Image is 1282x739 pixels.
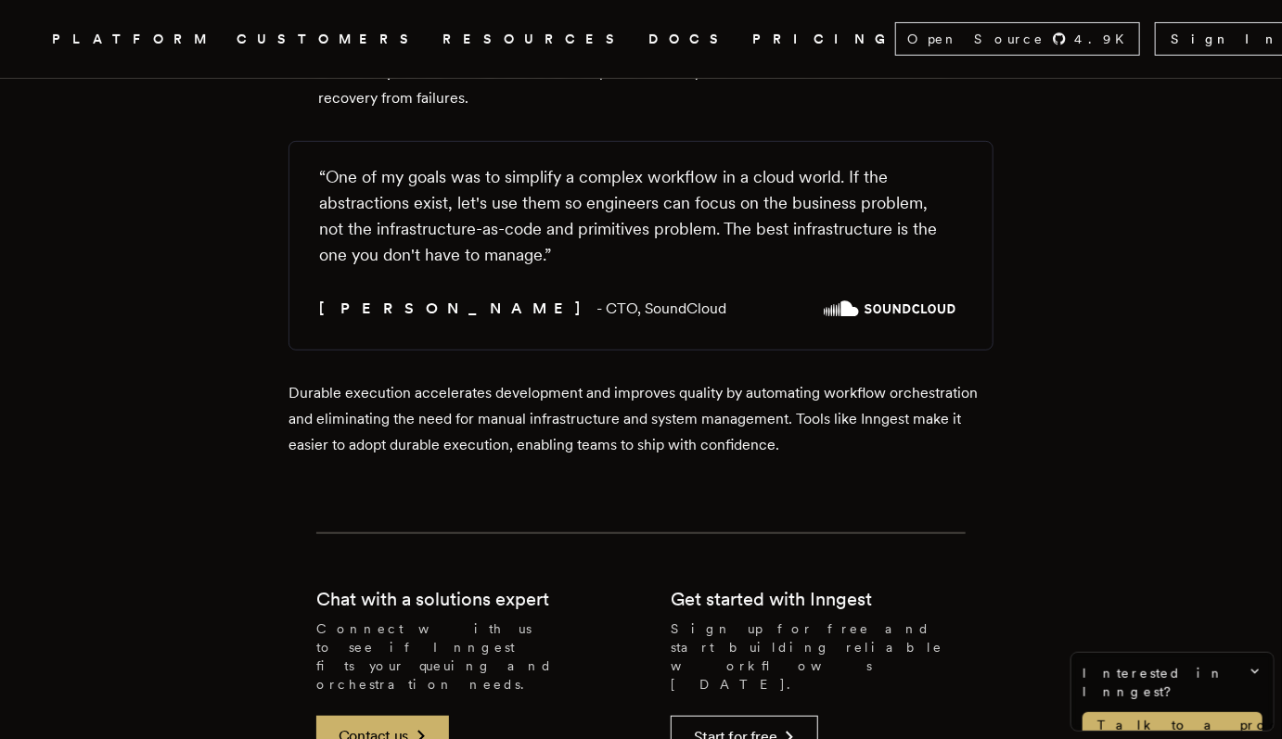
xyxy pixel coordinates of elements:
blockquote: “ One of my goals was to simplify a complex workflow in a cloud world. If the abstractions exist,... [319,164,955,268]
a: CUSTOMERS [237,28,420,51]
span: [PERSON_NAME] [319,299,596,317]
li: Improve reliability with automated retries and seamless recovery from failures. [313,59,994,111]
button: RESOURCES [442,28,626,51]
figcaption: - CTO , SoundCloud [319,296,726,322]
img: Logo of SoundCloud [822,290,955,327]
strong: Error prone workflows: [318,63,583,81]
span: Open Source [907,30,1045,48]
span: Interested in Inngest? [1083,664,1263,701]
h2: Get started with Inngest [671,586,872,612]
p: Durable execution accelerates development and improves quality by automating workflow orchestrati... [288,380,994,458]
p: Connect with us to see if Inngest fits your queuing and orchestration needs. [316,619,611,694]
a: PRICING [752,28,895,51]
span: 4.9 K [1074,30,1135,48]
h2: Chat with a solutions expert [316,586,549,612]
p: Sign up for free and start building reliable workflows [DATE]. [671,619,966,694]
a: Talk to a product expert [1083,712,1263,738]
a: DOCS [648,28,730,51]
button: PLATFORM [52,28,214,51]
